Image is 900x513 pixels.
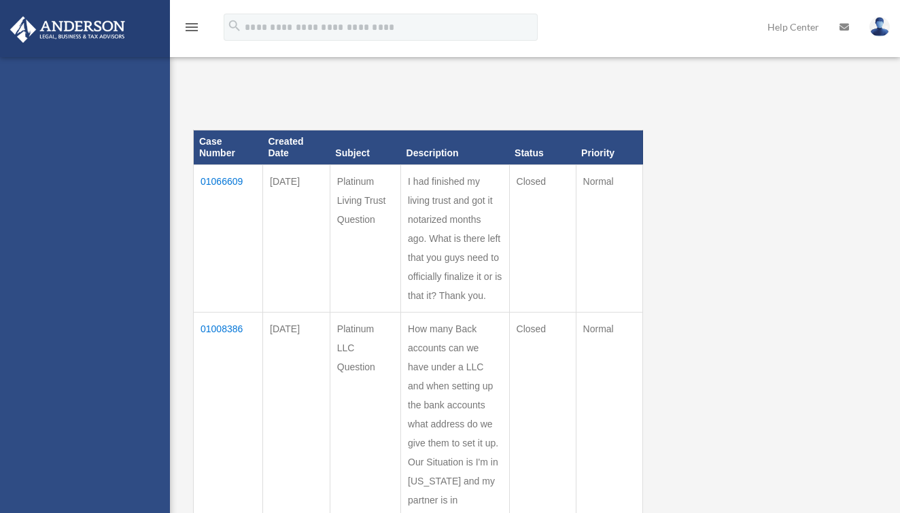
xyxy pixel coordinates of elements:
[263,130,330,165] th: Created Date
[509,165,576,313] td: Closed
[509,130,576,165] th: Status
[401,165,509,313] td: I had finished my living trust and got it notarized months ago. What is there left that you guys ...
[227,18,242,33] i: search
[194,130,263,165] th: Case Number
[330,165,400,313] td: Platinum Living Trust Question
[6,16,129,43] img: Anderson Advisors Platinum Portal
[184,24,200,35] a: menu
[576,165,642,313] td: Normal
[194,165,263,313] td: 01066609
[330,130,400,165] th: Subject
[184,19,200,35] i: menu
[869,17,890,37] img: User Pic
[576,130,642,165] th: Priority
[401,130,509,165] th: Description
[263,165,330,313] td: [DATE]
